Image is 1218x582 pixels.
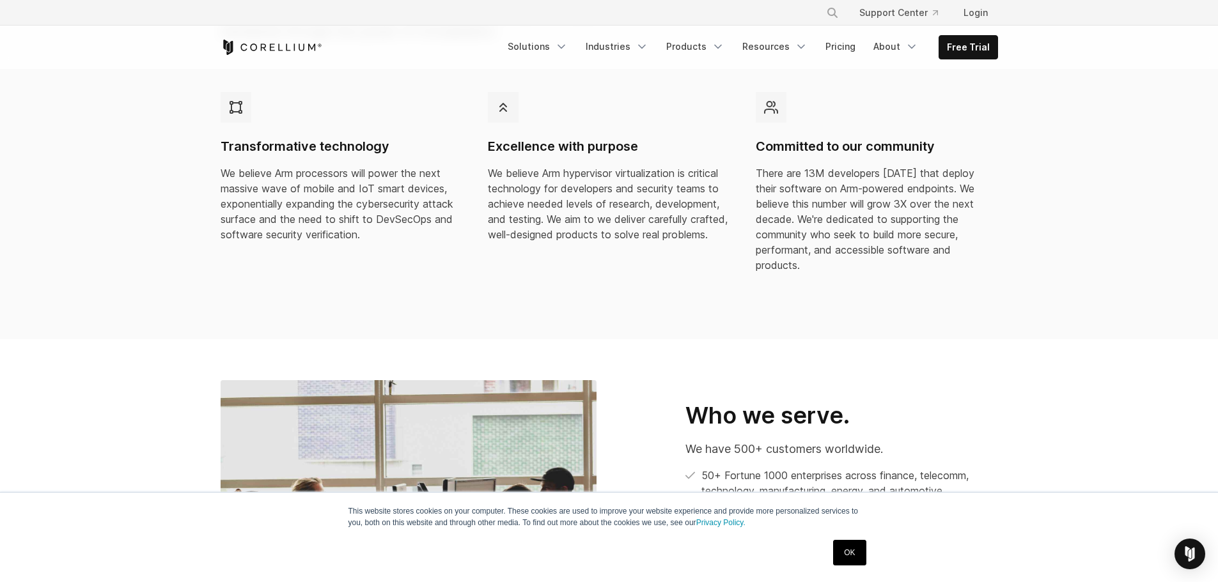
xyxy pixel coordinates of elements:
[488,138,730,155] h4: Excellence with purpose
[939,36,997,59] a: Free Trial
[1175,539,1205,569] div: Open Intercom Messenger
[833,540,866,565] a: OK
[756,138,998,155] h4: Committed to our community
[221,138,463,155] h4: Transformative technology
[735,35,815,58] a: Resources
[578,35,656,58] a: Industries
[488,165,730,242] p: We believe Arm hypervisor virtualization is critical technology for developers and security teams...
[685,440,998,457] p: We have 500+ customers worldwide.
[696,518,746,527] a: Privacy Policy.
[866,35,926,58] a: About
[849,1,948,24] a: Support Center
[953,1,998,24] a: Login
[685,468,998,498] li: 50+ Fortune 1000 enterprises across finance, telecomm, technology, manufacturing, energy, and aut...
[685,401,998,430] h2: Who we serve.
[348,505,870,528] p: This website stores cookies on your computer. These cookies are used to improve your website expe...
[821,1,844,24] button: Search
[756,165,998,273] p: There are 13M developers [DATE] that deploy their software on Arm-powered endpoints. We believe t...
[659,35,732,58] a: Products
[500,35,575,58] a: Solutions
[221,40,322,55] a: Corellium Home
[221,165,463,242] p: We believe Arm processors will power the next massive wave of mobile and IoT smart devices, expon...
[500,35,998,59] div: Navigation Menu
[818,35,863,58] a: Pricing
[811,1,998,24] div: Navigation Menu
